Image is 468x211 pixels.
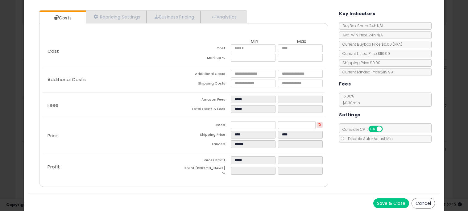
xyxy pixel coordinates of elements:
[412,198,435,209] button: Cancel
[339,69,393,75] span: Current Landed Price: $119.99
[184,70,231,80] td: Additional Costs
[339,23,383,28] span: BuyBox Share 24h: N/A
[147,10,201,23] a: Business Pricing
[184,54,231,64] td: Mark up %
[39,12,85,24] a: Costs
[184,156,231,166] td: Gross Profit
[369,126,377,132] span: ON
[184,166,231,177] td: Profit [PERSON_NAME] %
[339,60,380,65] span: Shipping Price: $0.00
[184,121,231,131] td: Listed
[393,42,402,47] span: ( N/A )
[184,140,231,150] td: Landed
[382,126,392,132] span: OFF
[339,111,360,119] h5: Settings
[339,100,360,105] span: $0.30 min
[339,93,360,105] span: 15.00 %
[43,164,184,169] p: Profit
[339,42,402,47] span: Current Buybox Price:
[184,105,231,115] td: Total Costs & Fees
[339,10,375,18] h5: Key Indicators
[381,42,402,47] span: $0.00
[339,51,390,56] span: Current Listed Price: $119.99
[43,133,184,138] p: Price
[201,10,246,23] a: Analytics
[339,80,351,88] h5: Fees
[184,131,231,140] td: Shipping Price
[339,32,383,38] span: Avg. Win Price 24h: N/A
[278,39,325,44] th: Max
[184,80,231,89] td: Shipping Costs
[345,136,393,141] span: Disable Auto-Adjust Min
[373,198,409,208] button: Save & Close
[43,49,184,54] p: Cost
[231,39,278,44] th: Min
[86,10,147,23] a: Repricing Settings
[184,44,231,54] td: Cost
[43,103,184,108] p: Fees
[184,96,231,105] td: Amazon Fees
[43,77,184,82] p: Additional Costs
[339,127,391,132] span: Consider CPT:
